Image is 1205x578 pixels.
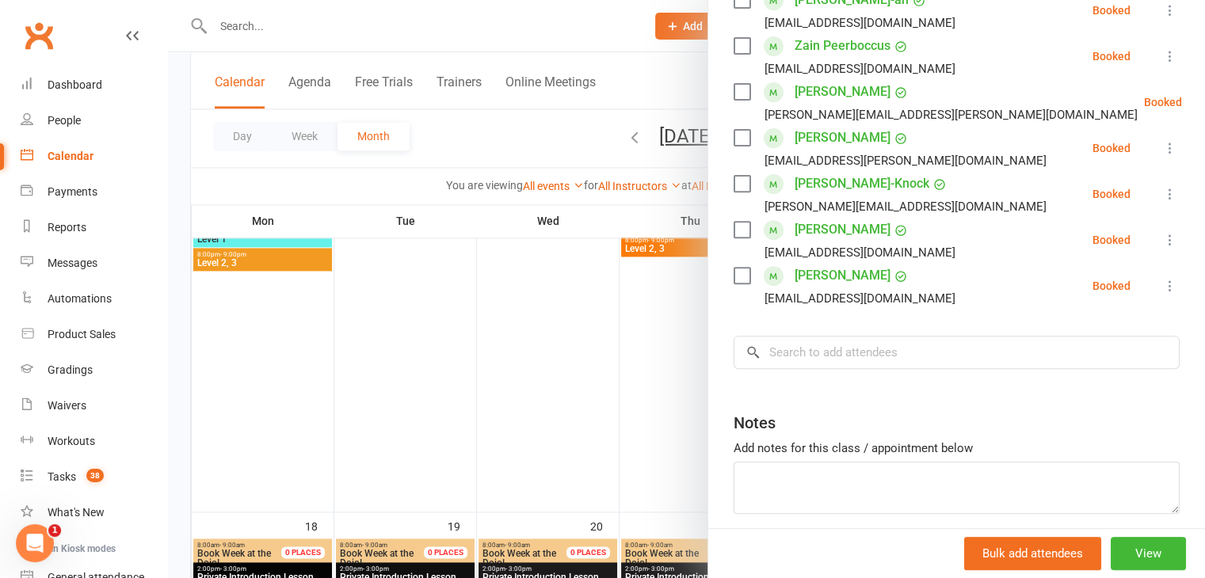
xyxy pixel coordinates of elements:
div: Booked [1093,280,1131,291]
div: People [48,114,81,127]
input: Search to add attendees [734,336,1180,369]
div: Booked [1093,5,1131,16]
div: Workouts [48,435,95,447]
a: Gradings [21,352,167,388]
div: Gradings [48,363,93,376]
a: Reports [21,210,167,245]
a: Workouts [21,424,167,459]
a: Waivers [21,388,167,424]
div: Booked [1093,188,1131,200]
div: Add notes for this class / appointment below [734,439,1180,458]
div: [EMAIL_ADDRESS][DOMAIN_NAME] [765,13,955,33]
a: [PERSON_NAME] [795,79,890,105]
a: Zain Peerboccus [795,33,890,59]
span: 38 [86,469,104,482]
div: Messages [48,257,97,269]
a: Dashboard [21,67,167,103]
div: Calendar [48,150,93,162]
a: Tasks 38 [21,459,167,495]
div: Payments [48,185,97,198]
a: Payments [21,174,167,210]
a: Product Sales [21,317,167,352]
a: What's New [21,495,167,530]
a: People [21,103,167,139]
button: View [1111,537,1186,570]
a: [PERSON_NAME] [795,217,890,242]
a: Automations [21,281,167,317]
div: Notes [734,412,776,434]
div: Dashboard [48,78,102,91]
div: What's New [48,506,105,519]
div: Automations [48,292,112,305]
iframe: Intercom live chat [16,524,54,562]
div: Tasks [48,470,76,483]
button: Bulk add attendees [964,537,1101,570]
a: Clubworx [19,16,59,55]
a: [PERSON_NAME] [795,263,890,288]
span: 1 [48,524,61,537]
div: Reports [48,221,86,234]
div: [EMAIL_ADDRESS][DOMAIN_NAME] [765,288,955,309]
div: Waivers [48,399,86,412]
div: Booked [1093,143,1131,154]
div: Booked [1093,51,1131,62]
a: Calendar [21,139,167,174]
a: [PERSON_NAME]-Knock [795,171,929,196]
div: [EMAIL_ADDRESS][DOMAIN_NAME] [765,59,955,79]
div: Booked [1093,234,1131,245]
a: Messages [21,245,167,281]
div: [PERSON_NAME][EMAIL_ADDRESS][DOMAIN_NAME] [765,196,1047,217]
div: Booked [1144,97,1182,108]
div: Product Sales [48,328,116,340]
div: [EMAIL_ADDRESS][PERSON_NAME][DOMAIN_NAME] [765,150,1047,171]
a: [PERSON_NAME] [795,125,890,150]
div: [EMAIL_ADDRESS][DOMAIN_NAME] [765,242,955,263]
div: [PERSON_NAME][EMAIL_ADDRESS][PERSON_NAME][DOMAIN_NAME] [765,105,1138,125]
